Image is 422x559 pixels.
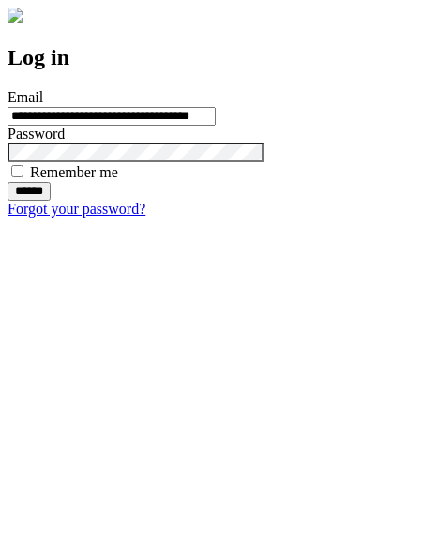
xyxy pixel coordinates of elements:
[8,201,145,217] a: Forgot your password?
[8,89,43,105] label: Email
[8,126,65,142] label: Password
[8,8,23,23] img: logo-4e3dc11c47720685a147b03b5a06dd966a58ff35d612b21f08c02c0306f2b779.png
[30,164,118,180] label: Remember me
[8,45,414,70] h2: Log in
